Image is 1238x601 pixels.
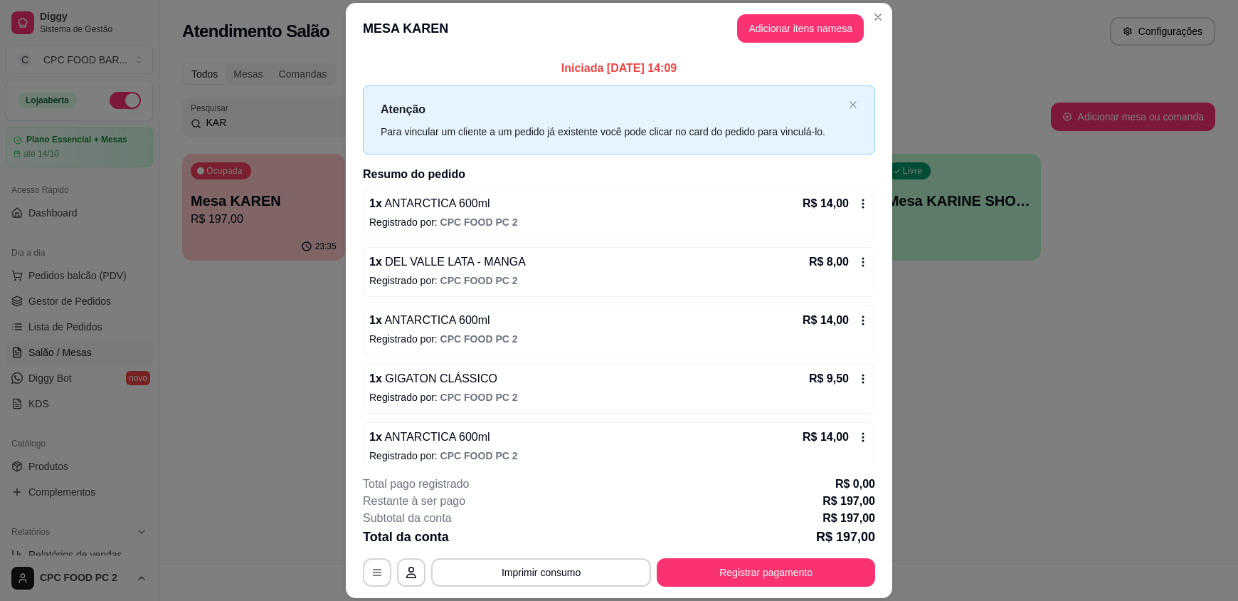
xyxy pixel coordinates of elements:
[381,100,843,118] p: Atenção
[382,431,490,443] span: ANTARCTICA 600ml
[363,166,875,183] h2: Resumo do pedido
[440,392,518,403] span: CPC FOOD PC 2
[822,510,875,527] p: R$ 197,00
[737,14,864,43] button: Adicionar itens namesa
[363,510,452,527] p: Subtotal da conta
[809,370,849,387] p: R$ 9,50
[369,312,490,329] p: 1 x
[382,314,490,326] span: ANTARCTICA 600ml
[363,527,449,547] p: Total da conta
[369,390,869,404] p: Registrado por:
[835,476,875,493] p: R$ 0,00
[867,6,889,28] button: Close
[346,3,892,54] header: MESA KAREN
[369,254,526,271] p: 1 x
[382,256,526,268] span: DEL VALLE LATA - MANGA
[803,312,849,329] p: R$ 14,00
[369,332,869,346] p: Registrado por:
[657,558,875,587] button: Registrar pagamento
[369,370,497,387] p: 1 x
[849,100,857,109] span: close
[440,275,518,286] span: CPC FOOD PC 2
[440,333,518,345] span: CPC FOOD PC 2
[822,493,875,510] p: R$ 197,00
[440,216,518,228] span: CPC FOOD PC 2
[816,527,875,547] p: R$ 197,00
[431,558,651,587] button: Imprimir consumo
[803,195,849,212] p: R$ 14,00
[382,197,490,209] span: ANTARCTICA 600ml
[440,450,518,461] span: CPC FOOD PC 2
[381,124,843,140] div: Para vincular um cliente a um pedido já existente você pode clicar no card do pedido para vinculá...
[369,273,869,288] p: Registrado por:
[803,429,849,446] p: R$ 14,00
[369,215,869,229] p: Registrado por:
[363,476,469,493] p: Total pago registrado
[849,100,857,110] button: close
[809,254,849,271] p: R$ 8,00
[363,493,465,510] p: Restante à ser pago
[382,372,497,385] span: GIGATON CLÁSSICO
[369,449,869,463] p: Registrado por:
[363,60,875,77] p: Iniciada [DATE] 14:09
[369,429,490,446] p: 1 x
[369,195,490,212] p: 1 x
